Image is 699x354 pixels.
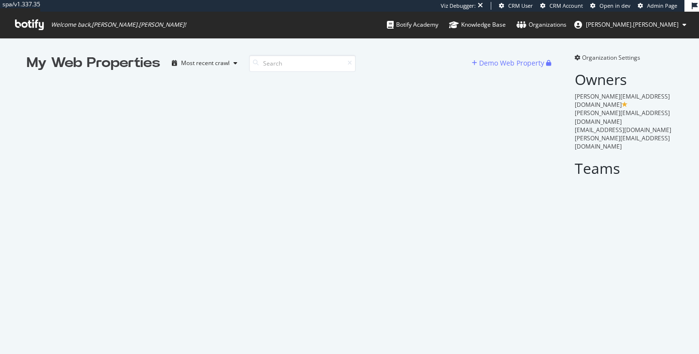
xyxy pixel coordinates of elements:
[472,59,546,67] a: Demo Web Property
[599,2,631,9] span: Open in dev
[540,2,583,10] a: CRM Account
[449,12,506,38] a: Knowledge Base
[575,134,670,151] span: [PERSON_NAME][EMAIL_ADDRESS][DOMAIN_NAME]
[638,2,677,10] a: Admin Page
[549,2,583,9] span: CRM Account
[590,2,631,10] a: Open in dev
[575,71,672,87] h2: Owners
[441,2,476,10] div: Viz Debugger:
[566,17,694,33] button: [PERSON_NAME].[PERSON_NAME]
[387,12,438,38] a: Botify Academy
[575,126,671,134] span: [EMAIL_ADDRESS][DOMAIN_NAME]
[516,20,566,30] div: Organizations
[516,12,566,38] a: Organizations
[575,92,670,109] span: [PERSON_NAME][EMAIL_ADDRESS][DOMAIN_NAME]
[479,58,544,68] div: Demo Web Property
[647,2,677,9] span: Admin Page
[575,109,670,125] span: [PERSON_NAME][EMAIL_ADDRESS][DOMAIN_NAME]
[51,21,186,29] span: Welcome back, [PERSON_NAME].[PERSON_NAME] !
[449,20,506,30] div: Knowledge Base
[472,55,546,71] button: Demo Web Property
[586,20,679,29] span: estelle.martin
[168,55,241,71] button: Most recent crawl
[582,53,640,62] span: Organization Settings
[575,160,672,176] h2: Teams
[181,60,230,66] div: Most recent crawl
[508,2,533,9] span: CRM User
[249,55,356,72] input: Search
[499,2,533,10] a: CRM User
[387,20,438,30] div: Botify Academy
[27,53,160,73] div: My Web Properties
